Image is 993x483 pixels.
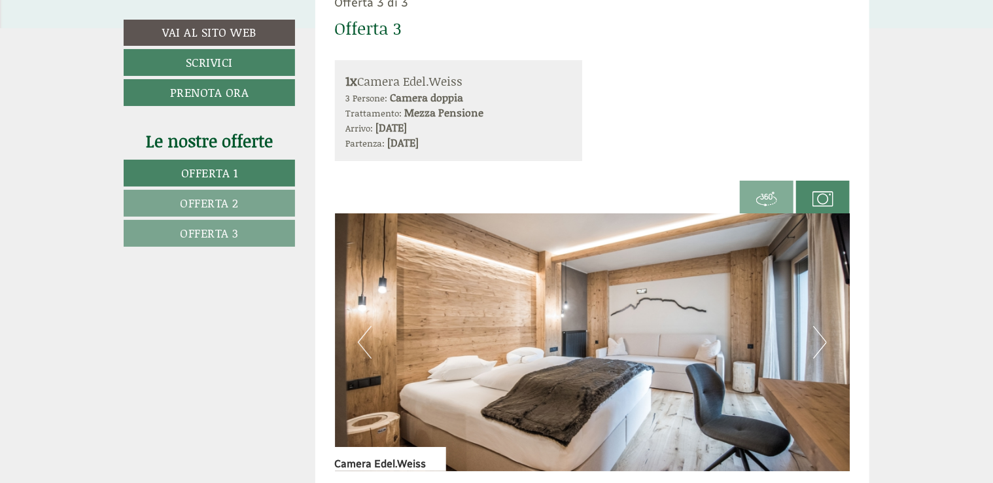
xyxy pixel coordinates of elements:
b: [DATE] [388,135,419,150]
span: Offerta 1 [181,164,238,181]
button: Previous [358,326,372,359]
div: Offerta 3 [335,16,402,41]
small: Arrivo: [346,121,374,135]
img: camera.svg [812,188,833,209]
b: [DATE] [376,120,408,135]
small: Trattamento: [346,106,402,120]
img: 360-grad.svg [756,188,777,209]
img: image [335,213,850,471]
span: Offerta 2 [180,194,239,211]
small: 3 Persone: [346,91,388,105]
a: Prenota ora [124,79,295,106]
b: Mezza Pensione [405,105,484,120]
small: Partenza: [346,136,385,150]
a: Vai al sito web [124,20,295,46]
button: Next [813,326,827,359]
div: Le nostre offerte [124,129,295,153]
b: Camera doppia [391,90,464,105]
span: Offerta 3 [180,224,239,241]
div: Camera Edel.Weiss [346,71,572,90]
div: Camera Edel.Weiss [335,447,446,472]
a: Scrivici [124,49,295,76]
b: 1x [346,71,358,90]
